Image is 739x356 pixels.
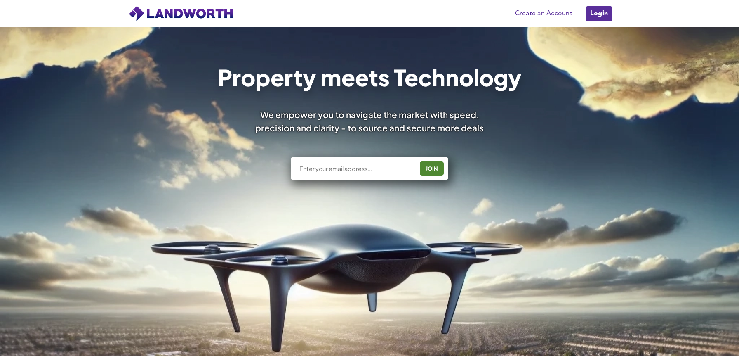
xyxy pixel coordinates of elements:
button: JOIN [420,161,444,176]
h1: Property meets Technology [218,66,522,88]
a: Login [585,5,613,22]
div: We empower you to navigate the market with speed, precision and clarity - to source and secure mo... [244,108,495,134]
input: Enter your email address... [299,164,414,173]
a: Create an Account [511,7,577,20]
div: JOIN [422,162,441,175]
